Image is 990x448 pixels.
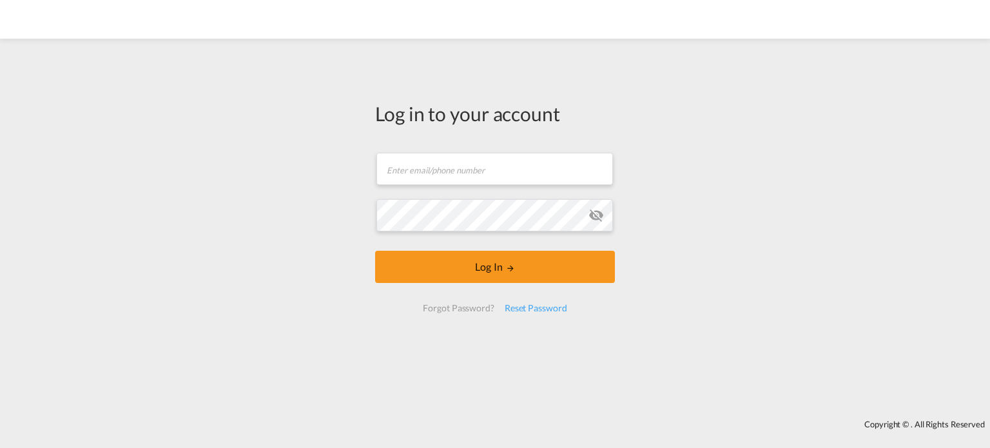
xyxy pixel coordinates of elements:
button: LOGIN [375,251,615,283]
div: Reset Password [500,297,572,320]
md-icon: icon-eye-off [588,208,604,223]
div: Forgot Password? [418,297,499,320]
div: Log in to your account [375,100,615,127]
input: Enter email/phone number [376,153,613,185]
